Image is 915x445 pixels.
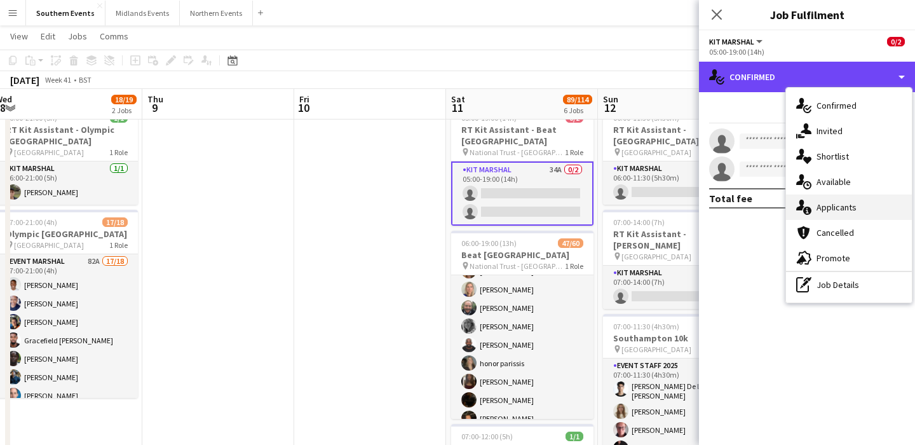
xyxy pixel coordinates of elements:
[603,106,745,205] app-job-card: 06:00-11:30 (5h30m)0/1RT Kit Assistant - [GEOGRAPHIC_DATA] 10k [GEOGRAPHIC_DATA]1 RoleKit Marshal...
[621,252,691,261] span: [GEOGRAPHIC_DATA]
[565,261,583,271] span: 1 Role
[613,217,665,227] span: 07:00-14:00 (7h)
[451,231,593,419] app-job-card: 06:00-19:00 (13h)47/60Beat [GEOGRAPHIC_DATA] National Trust - [GEOGRAPHIC_DATA]1 Role[PERSON_NAME...
[699,6,915,23] h3: Job Fulfilment
[451,93,465,105] span: Sat
[102,217,128,227] span: 17/18
[565,147,583,157] span: 1 Role
[564,106,592,115] div: 6 Jobs
[14,147,84,157] span: [GEOGRAPHIC_DATA]
[470,261,565,271] span: National Trust - [GEOGRAPHIC_DATA]
[817,125,843,137] span: Invited
[817,227,854,238] span: Cancelled
[563,95,592,104] span: 89/114
[621,345,691,354] span: [GEOGRAPHIC_DATA]
[786,272,912,298] div: Job Details
[112,106,136,115] div: 2 Jobs
[449,100,465,115] span: 11
[558,238,583,248] span: 47/60
[603,93,618,105] span: Sun
[817,252,850,264] span: Promote
[451,106,593,226] app-job-card: 05:00-19:00 (14h)0/2RT Kit Assistant - Beat [GEOGRAPHIC_DATA] National Trust - [GEOGRAPHIC_DATA]1...
[613,322,679,331] span: 07:00-11:30 (4h30m)
[180,1,253,25] button: Northern Events
[109,240,128,250] span: 1 Role
[451,161,593,226] app-card-role: Kit Marshal34A0/205:00-19:00 (14h)
[461,238,517,248] span: 06:00-19:00 (13h)
[111,95,137,104] span: 18/19
[709,192,752,205] div: Total fee
[621,147,691,157] span: [GEOGRAPHIC_DATA]
[603,124,745,147] h3: RT Kit Assistant - [GEOGRAPHIC_DATA] 10k
[42,75,74,85] span: Week 41
[6,217,57,227] span: 17:00-21:00 (4h)
[470,147,565,157] span: National Trust - [GEOGRAPHIC_DATA]
[105,1,180,25] button: Midlands Events
[601,100,618,115] span: 12
[299,93,309,105] span: Fri
[10,31,28,42] span: View
[10,74,39,86] div: [DATE]
[817,100,857,111] span: Confirmed
[100,31,128,42] span: Comms
[603,266,745,309] app-card-role: Kit Marshal35A0/107:00-14:00 (7h)
[147,93,163,105] span: Thu
[95,28,133,44] a: Comms
[36,28,60,44] a: Edit
[461,432,513,441] span: 07:00-12:00 (5h)
[63,28,92,44] a: Jobs
[14,240,84,250] span: [GEOGRAPHIC_DATA]
[603,332,745,344] h3: Southampton 10k
[603,210,745,309] app-job-card: 07:00-14:00 (7h)0/1RT Kit Assistant - [PERSON_NAME] [GEOGRAPHIC_DATA]1 RoleKit Marshal35A0/107:00...
[603,228,745,251] h3: RT Kit Assistant - [PERSON_NAME]
[709,37,754,46] span: Kit Marshal
[79,75,91,85] div: BST
[41,31,55,42] span: Edit
[146,100,163,115] span: 9
[603,161,745,205] app-card-role: Kit Marshal0/106:00-11:30 (5h30m)
[709,47,905,57] div: 05:00-19:00 (14h)
[709,37,764,46] button: Kit Marshal
[566,432,583,441] span: 1/1
[699,62,915,92] div: Confirmed
[26,1,105,25] button: Southern Events
[68,31,87,42] span: Jobs
[817,176,851,188] span: Available
[817,202,857,213] span: Applicants
[5,28,33,44] a: View
[109,147,128,157] span: 1 Role
[451,124,593,147] h3: RT Kit Assistant - Beat [GEOGRAPHIC_DATA]
[887,37,905,46] span: 0/2
[297,100,309,115] span: 10
[451,249,593,261] h3: Beat [GEOGRAPHIC_DATA]
[817,151,849,162] span: Shortlist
